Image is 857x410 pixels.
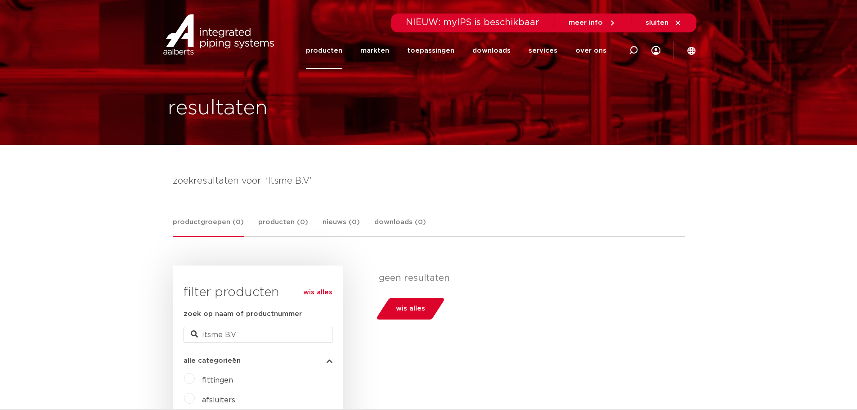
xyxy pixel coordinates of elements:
a: markten [360,32,389,69]
a: afsluiters [202,396,235,404]
input: zoeken [184,327,332,343]
span: alle categorieën [184,357,241,364]
a: toepassingen [407,32,454,69]
a: nieuws (0) [323,217,360,236]
p: geen resultaten [379,273,678,284]
label: zoek op naam of productnummer [184,309,302,320]
span: wis alles [396,302,425,316]
a: producten [306,32,342,69]
a: over ons [575,32,606,69]
a: sluiten [646,19,682,27]
a: downloads (0) [374,217,426,236]
a: downloads [472,32,511,69]
a: productgroepen (0) [173,217,244,237]
nav: Menu [306,32,606,69]
span: sluiten [646,19,669,26]
h1: resultaten [168,94,268,123]
div: my IPS [651,32,660,69]
a: meer info [569,19,616,27]
h3: filter producten [184,284,332,302]
span: NIEUW: myIPS is beschikbaar [406,18,539,27]
button: alle categorieën [184,357,332,364]
h4: zoekresultaten voor: 'Itsme B.V' [173,174,685,188]
a: services [529,32,557,69]
a: fittingen [202,377,233,384]
a: producten (0) [258,217,308,236]
a: wis alles [303,287,332,298]
span: meer info [569,19,603,26]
